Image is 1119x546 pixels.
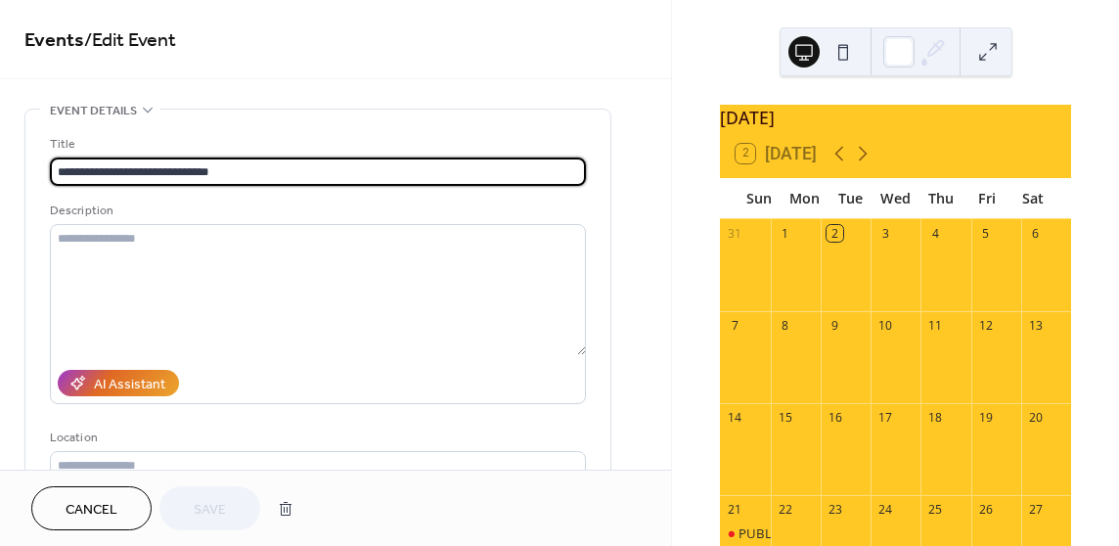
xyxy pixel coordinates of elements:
div: Mon [782,178,828,218]
div: 13 [1027,317,1044,334]
div: 11 [927,317,944,334]
div: PUBLIC -KofC Concert [739,524,867,542]
div: 27 [1027,501,1044,518]
div: Location [50,428,582,448]
div: 4 [927,225,944,242]
span: Event details [50,101,137,121]
div: 21 [727,501,743,518]
span: Cancel [66,500,117,521]
div: 16 [827,409,843,426]
div: 25 [927,501,944,518]
div: 7 [727,317,743,334]
div: Sun [736,178,782,218]
div: Title [50,134,582,155]
div: 9 [827,317,843,334]
div: Fri [964,178,1010,218]
div: 23 [827,501,843,518]
div: 12 [977,317,994,334]
div: 1 [777,225,793,242]
div: Description [50,201,582,221]
div: 14 [727,409,743,426]
div: PUBLIC -KofC Concert [720,524,770,542]
div: 31 [727,225,743,242]
div: 15 [777,409,793,426]
div: Sat [1009,178,1055,218]
a: Events [24,22,84,60]
div: 3 [877,225,894,242]
div: 10 [877,317,894,334]
div: 20 [1027,409,1044,426]
div: 18 [927,409,944,426]
div: 6 [1027,225,1044,242]
div: 22 [777,501,793,518]
div: Thu [918,178,964,218]
button: Cancel [31,486,152,530]
div: 26 [977,501,994,518]
div: 2 [827,225,843,242]
div: 8 [777,317,793,334]
div: 19 [977,409,994,426]
div: [DATE] [720,105,1071,130]
button: AI Assistant [58,370,179,396]
div: AI Assistant [94,375,165,395]
div: 24 [877,501,894,518]
span: / Edit Event [84,22,176,60]
div: Tue [828,178,873,218]
div: 5 [977,225,994,242]
div: Wed [873,178,918,218]
div: 17 [877,409,894,426]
